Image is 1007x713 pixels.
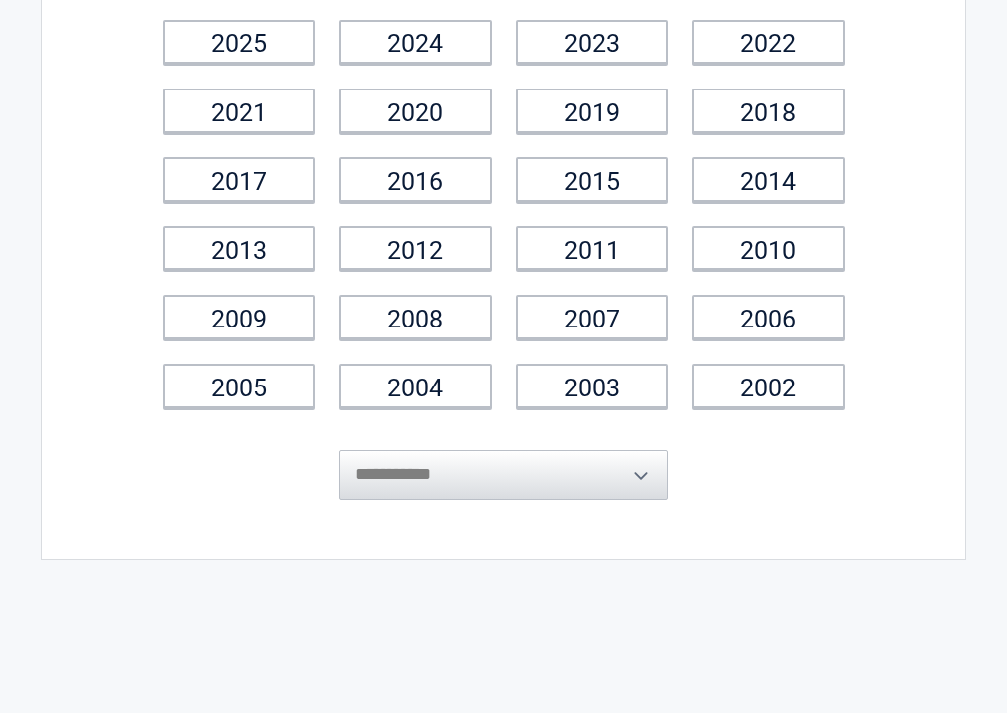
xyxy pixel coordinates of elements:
[516,89,669,133] a: 2019
[692,20,845,64] a: 2022
[692,89,845,133] a: 2018
[692,157,845,202] a: 2014
[163,295,316,339] a: 2009
[692,295,845,339] a: 2006
[516,226,669,270] a: 2011
[163,226,316,270] a: 2013
[163,364,316,408] a: 2005
[692,226,845,270] a: 2010
[339,157,492,202] a: 2016
[163,20,316,64] a: 2025
[163,157,316,202] a: 2017
[339,295,492,339] a: 2008
[163,89,316,133] a: 2021
[339,226,492,270] a: 2012
[692,364,845,408] a: 2002
[339,89,492,133] a: 2020
[516,364,669,408] a: 2003
[516,20,669,64] a: 2023
[339,20,492,64] a: 2024
[516,157,669,202] a: 2015
[516,295,669,339] a: 2007
[339,364,492,408] a: 2004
